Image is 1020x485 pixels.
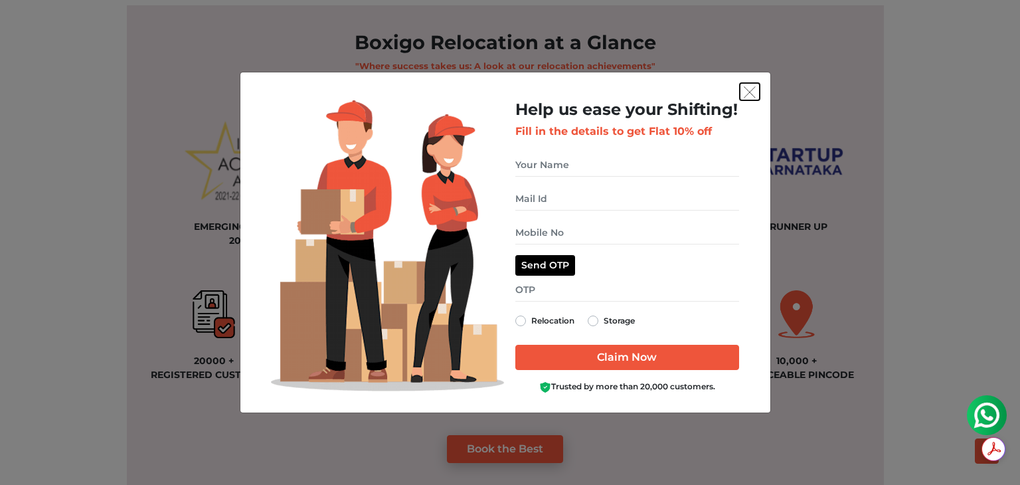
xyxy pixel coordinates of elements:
[515,221,739,244] input: Mobile No
[539,381,551,393] img: Boxigo Customer Shield
[515,187,739,211] input: Mail Id
[515,381,739,393] div: Trusted by more than 20,000 customers.
[604,313,635,329] label: Storage
[271,100,505,391] img: Lead Welcome Image
[531,313,574,329] label: Relocation
[515,345,739,370] input: Claim Now
[515,100,739,120] h2: Help us ease your Shifting!
[515,278,739,302] input: OTP
[515,153,739,177] input: Your Name
[515,125,739,138] h3: Fill in the details to get Flat 10% off
[744,86,756,98] img: exit
[515,255,575,276] button: Send OTP
[13,13,40,40] img: whatsapp-icon.svg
